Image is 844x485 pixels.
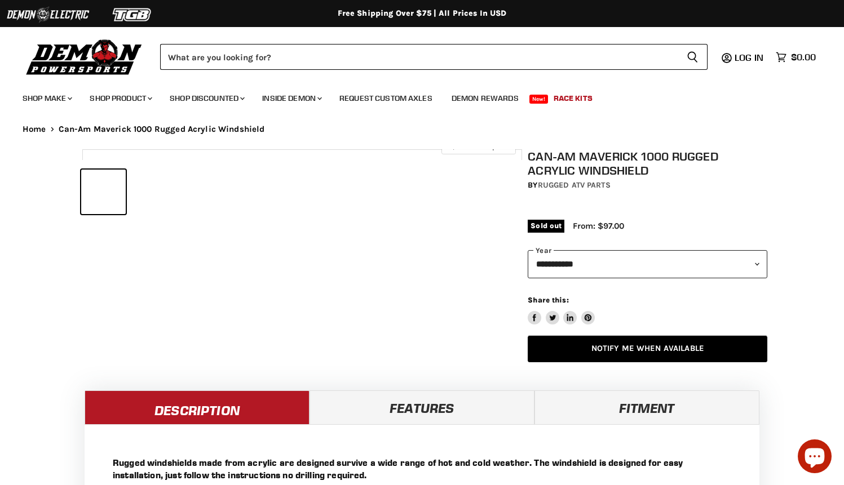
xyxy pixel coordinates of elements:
[545,87,601,110] a: Race Kits
[443,87,527,110] a: Demon Rewards
[770,49,821,65] a: $0.00
[528,179,767,192] div: by
[573,221,624,231] span: From: $97.00
[528,295,595,325] aside: Share this:
[23,37,146,77] img: Demon Powersports
[794,439,835,476] inbox-online-store-chat: Shopify online store chat
[14,82,813,110] ul: Main menu
[113,456,731,481] p: Rugged windshields made from acrylic are designed survive a wide range of hot and cold weather. T...
[331,87,441,110] a: Request Custom Axles
[528,250,767,278] select: year
[447,142,510,150] span: Click to expand
[791,52,816,63] span: $0.00
[59,124,265,134] span: Can-Am Maverick 1000 Rugged Acrylic Windshield
[528,296,568,304] span: Share this:
[254,87,329,110] a: Inside Demon
[528,149,767,177] h1: Can-Am Maverick 1000 Rugged Acrylic Windshield
[310,390,534,424] a: Features
[529,95,549,104] span: New!
[528,220,564,232] span: Sold out
[528,336,767,362] a: Notify Me When Available
[730,52,770,63] a: Log in
[23,124,46,134] a: Home
[14,87,79,110] a: Shop Make
[160,44,678,70] input: Search
[678,44,708,70] button: Search
[81,87,159,110] a: Shop Product
[85,390,310,424] a: Description
[90,4,175,25] img: TGB Logo 2
[81,170,126,214] button: IMAGE thumbnail
[6,4,90,25] img: Demon Electric Logo 2
[538,180,611,190] a: Rugged ATV Parts
[161,87,251,110] a: Shop Discounted
[160,44,708,70] form: Product
[534,390,759,424] a: Fitment
[735,52,763,63] span: Log in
